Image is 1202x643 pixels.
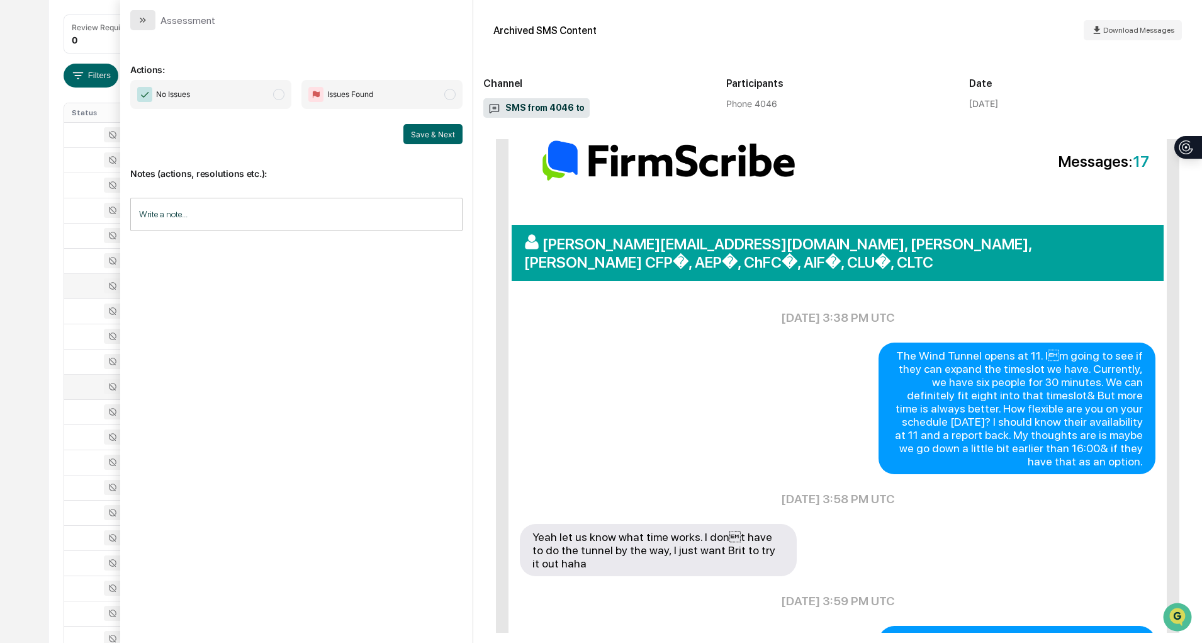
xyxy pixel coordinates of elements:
[726,77,949,89] h2: Participants
[308,87,323,102] img: Flag
[43,109,159,119] div: We're available if you need us!
[1084,20,1182,40] button: Download Messages
[72,23,132,32] div: Review Required
[91,160,101,170] div: 🗄️
[1162,601,1196,635] iframe: Open customer support
[72,35,77,45] div: 0
[879,343,1155,474] div: The Wind Tunnel opens at 11. Im going to see if they can expand the timeslot we have. Currently,...
[13,96,35,119] img: 1746055101610-c473b297-6a78-478c-a979-82029cc54cd1
[488,102,585,115] span: SMS from 4046 to
[214,100,229,115] button: Start new chat
[86,154,161,176] a: 🗄️Attestations
[839,152,1149,171] span: Messages:
[519,476,1156,522] td: [DATE] 3:58 PM UTC
[125,213,152,223] span: Pylon
[493,25,597,37] div: Archived SMS Content
[1103,26,1174,35] span: Download Messages
[8,154,86,176] a: 🖐️Preclearance
[25,183,79,195] span: Data Lookup
[969,98,998,109] div: [DATE]
[526,126,811,195] img: logo-email.png
[519,578,1156,624] td: [DATE] 3:59 PM UTC
[520,524,797,576] div: Yeah let us know what time works. I dont have to do the tunnel by the way, I just want Brit to t...
[512,225,1164,281] div: [PERSON_NAME][EMAIL_ADDRESS][DOMAIN_NAME], [PERSON_NAME], [PERSON_NAME] CFP�, AEP�, ChFC�, AIF�, ...
[64,64,118,88] button: Filters
[13,160,23,170] div: 🖐️
[64,103,146,122] th: Status
[13,26,229,47] p: How can we help?
[524,234,542,249] img: user_icon.png
[483,77,706,89] h2: Channel
[969,77,1192,89] h2: Date
[137,87,152,102] img: Checkmark
[403,124,463,144] button: Save & Next
[160,14,215,26] div: Assessment
[519,295,1156,341] td: [DATE] 3:38 PM UTC
[13,184,23,194] div: 🔎
[89,213,152,223] a: Powered byPylon
[327,88,373,101] span: Issues Found
[130,153,463,179] p: Notes (actions, resolutions etc.):
[43,96,206,109] div: Start new chat
[25,159,81,171] span: Preclearance
[726,98,949,109] div: Phone 4046
[156,88,190,101] span: No Issues
[1133,152,1149,171] span: 17
[130,49,463,75] p: Actions:
[8,178,84,200] a: 🔎Data Lookup
[104,159,156,171] span: Attestations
